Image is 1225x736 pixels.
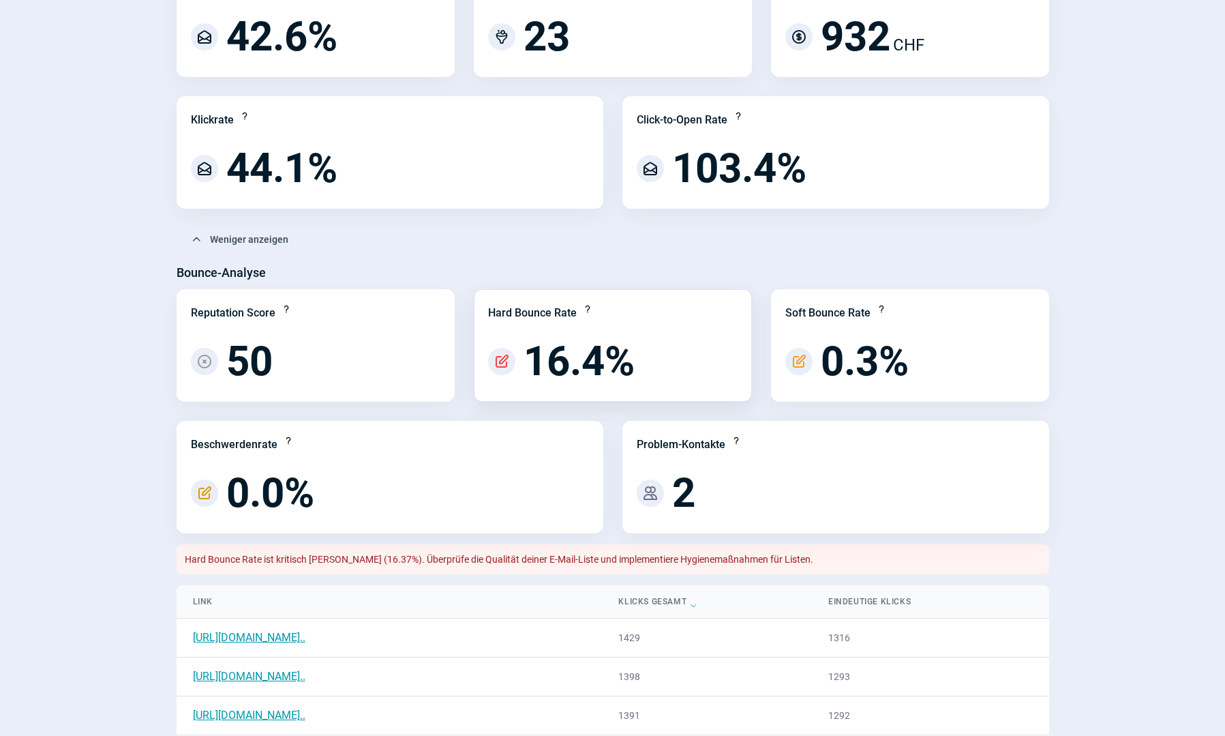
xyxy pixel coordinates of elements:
span: 103.4% [672,148,806,189]
td: 1398 [602,658,811,696]
div: Hard Bounce Rate [488,305,577,321]
h3: Bounce-Analyse [177,262,266,284]
button: Weniger anzeigen [177,228,303,251]
a: [URL][DOMAIN_NAME].. [193,709,305,722]
div: Link [193,593,586,610]
td: 1292 [812,696,1049,735]
div: Eindeutige Klicks [828,593,1033,610]
span: 16.4% [524,341,635,382]
a: [URL][DOMAIN_NAME].. [193,670,305,683]
div: Reputation Score [191,305,275,321]
span: 23 [524,16,570,57]
div: Hard Bounce Rate ist kritisch [PERSON_NAME] (16.37%). Überprüfe die Qualität deiner E-Mail-Liste ... [177,544,1049,574]
td: 1316 [812,619,1049,658]
span: 2 [672,473,695,514]
span: 50 [226,341,273,382]
a: [URL][DOMAIN_NAME].. [193,631,305,644]
span: 932 [821,16,890,57]
div: Problem-Kontakte [637,437,725,453]
span: 42.6% [226,16,337,57]
div: Klickrate [191,112,234,128]
div: Soft Bounce Rate [785,305,871,321]
span: 44.1% [226,148,337,189]
div: Beschwerdenrate [191,437,277,453]
td: 1391 [602,696,811,735]
td: 1429 [602,619,811,658]
td: 1293 [812,658,1049,696]
span: Weniger anzeigen [210,229,288,250]
div: Klicks gesamt [618,593,795,610]
span: 0.3% [821,341,909,382]
div: Click-to-Open Rate [637,112,727,128]
span: 0.0% [226,473,314,514]
span: CHF [893,33,924,57]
